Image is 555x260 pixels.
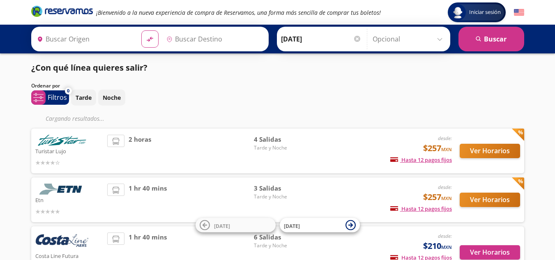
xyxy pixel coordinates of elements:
small: MXN [441,146,452,152]
small: MXN [441,244,452,250]
span: Tarde y Noche [254,144,311,152]
img: Etn [35,184,89,195]
button: 0Filtros [31,90,69,105]
img: Turistar Lujo [35,135,89,146]
span: Iniciar sesión [466,8,504,16]
span: Hasta 12 pagos fijos [390,205,452,212]
p: Filtros [48,92,67,102]
em: ¡Bienvenido a la nueva experiencia de compra de Reservamos, una forma más sencilla de comprar tus... [96,9,381,16]
span: 2 horas [129,135,151,167]
input: Opcional [373,29,446,49]
a: Brand Logo [31,5,93,20]
p: ¿Con qué línea quieres salir? [31,62,147,74]
em: Cargando resultados ... [46,115,104,122]
input: Buscar Destino [163,29,264,49]
span: $210 [423,240,452,252]
span: 3 Salidas [254,184,311,193]
span: 6 Salidas [254,232,311,242]
button: [DATE] [196,218,276,232]
span: $257 [423,142,452,154]
button: English [514,7,524,18]
button: Noche [98,90,125,106]
span: [DATE] [284,222,300,229]
p: Noche [103,93,121,102]
em: desde: [438,232,452,239]
p: Etn [35,195,104,205]
button: Ver Horarios [460,245,520,260]
input: Elegir Fecha [281,29,362,49]
span: Hasta 12 pagos fijos [390,156,452,163]
button: Buscar [458,27,524,51]
small: MXN [441,195,452,201]
span: 0 [67,87,69,94]
input: Buscar Origen [34,29,135,49]
img: Costa Line Futura [35,232,89,251]
button: Ver Horarios [460,144,520,158]
span: 4 Salidas [254,135,311,144]
span: [DATE] [214,222,230,229]
p: Tarde [76,93,92,102]
button: Ver Horarios [460,193,520,207]
span: Tarde y Noche [254,193,311,200]
span: 1 hr 40 mins [129,184,167,216]
em: desde: [438,135,452,142]
i: Brand Logo [31,5,93,17]
span: Tarde y Noche [254,242,311,249]
p: Ordenar por [31,82,60,90]
p: Turistar Lujo [35,146,104,156]
span: $257 [423,191,452,203]
button: [DATE] [280,218,360,232]
em: desde: [438,184,452,191]
button: Tarde [71,90,96,106]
